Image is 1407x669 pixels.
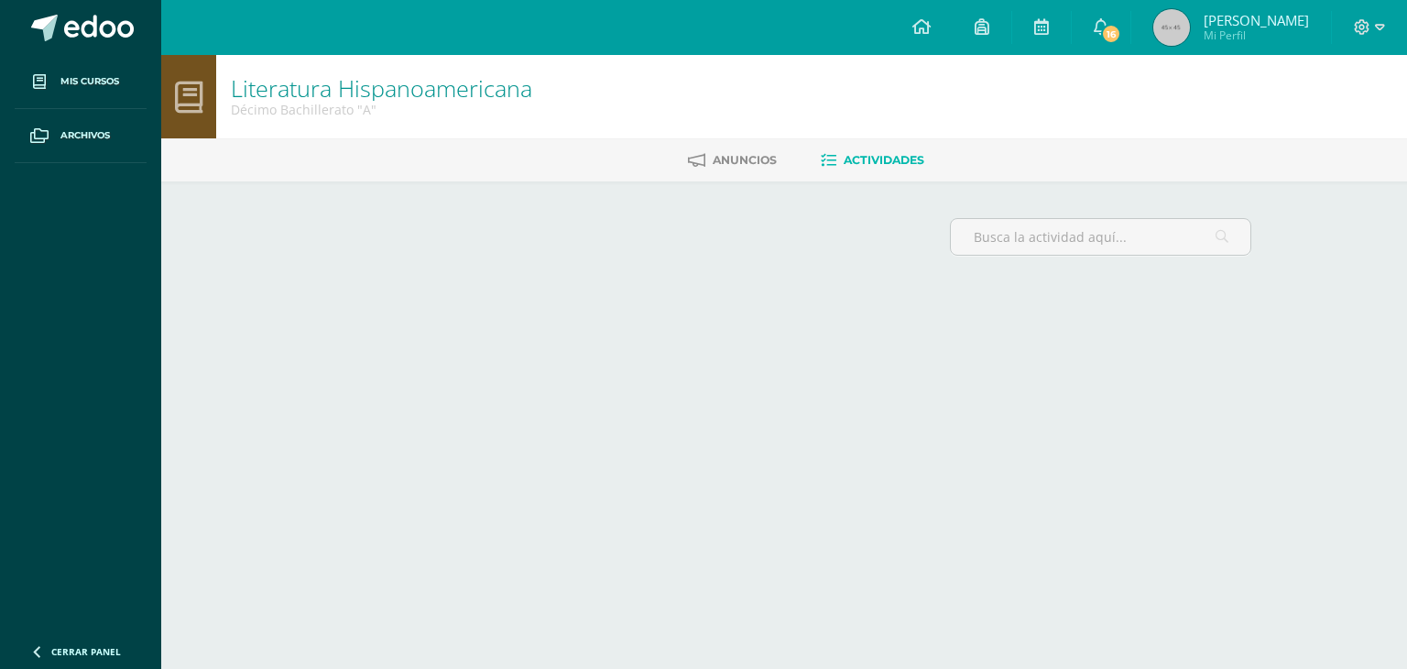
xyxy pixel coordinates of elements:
a: Anuncios [688,146,777,175]
span: Archivos [60,128,110,143]
img: 45x45 [1153,9,1190,46]
span: 16 [1101,24,1121,44]
span: Mis cursos [60,74,119,89]
a: Literatura Hispanoamericana [231,72,532,104]
span: Cerrar panel [51,645,121,658]
input: Busca la actividad aquí... [951,219,1250,255]
span: Mi Perfil [1204,27,1309,43]
span: Actividades [844,153,924,167]
span: [PERSON_NAME] [1204,11,1309,29]
div: Décimo Bachillerato 'A' [231,101,532,118]
a: Archivos [15,109,147,163]
span: Anuncios [713,153,777,167]
h1: Literatura Hispanoamericana [231,75,532,101]
a: Mis cursos [15,55,147,109]
a: Actividades [821,146,924,175]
